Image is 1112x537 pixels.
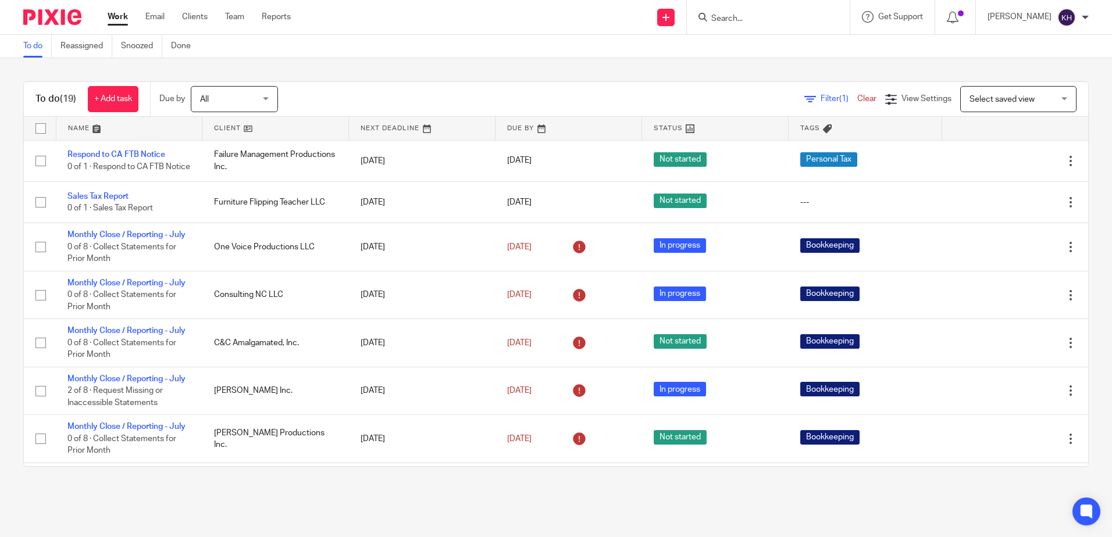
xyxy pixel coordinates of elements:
td: [DATE] [349,223,496,271]
span: All [200,95,209,103]
td: [PERSON_NAME] Inc. [202,463,349,510]
a: Team [225,11,244,23]
span: [DATE] [507,291,532,299]
span: 0 of 1 · Respond to CA FTB Notice [67,163,190,171]
span: Bookkeeping [800,382,860,396]
a: Clients [182,11,208,23]
span: Bookkeeping [800,430,860,445]
a: Sales Tax Report [67,192,129,201]
span: Bookkeeping [800,287,860,301]
span: [DATE] [507,198,532,206]
span: [DATE] [507,243,532,251]
a: To do [23,35,52,58]
td: Failure Management Productions Inc. [202,140,349,181]
span: (1) [839,95,849,103]
span: (19) [60,94,76,103]
span: Not started [654,194,707,208]
a: Reassigned [60,35,112,58]
span: In progress [654,287,706,301]
td: [DATE] [349,140,496,181]
span: Bookkeeping [800,238,860,253]
input: Search [710,14,815,24]
td: C&C Amalgamated, Inc. [202,319,349,367]
span: [DATE] [507,339,532,347]
img: Pixie [23,9,81,25]
td: [PERSON_NAME] Productions Inc. [202,415,349,463]
td: [DATE] [349,181,496,223]
td: [DATE] [349,319,496,367]
span: [DATE] [507,386,532,395]
span: 0 of 8 · Collect Statements for Prior Month [67,243,176,263]
td: [DATE] [349,415,496,463]
span: 0 of 8 · Collect Statements for Prior Month [67,291,176,311]
span: Select saved view [970,95,1035,103]
a: Monthly Close / Reporting - July [67,375,186,383]
span: Not started [654,152,707,167]
a: Respond to CA FTB Notice [67,151,165,159]
span: Not started [654,430,707,445]
a: Clear [857,95,876,103]
td: [DATE] [349,271,496,318]
a: Work [108,11,128,23]
span: 0 of 8 · Collect Statements for Prior Month [67,435,176,455]
a: Email [145,11,165,23]
div: --- [800,196,930,208]
p: [PERSON_NAME] [988,11,1052,23]
span: [DATE] [507,435,532,443]
span: 0 of 1 · Sales Tax Report [67,204,153,212]
span: [DATE] [507,157,532,165]
span: In progress [654,382,706,396]
span: 2 of 8 · Request Missing or Inaccessible Statements [67,386,163,407]
img: svg%3E [1057,8,1076,27]
td: [DATE] [349,367,496,414]
h1: To do [35,93,76,105]
span: Filter [821,95,857,103]
td: Consulting NC LLC [202,271,349,318]
span: Get Support [878,13,923,21]
a: + Add task [88,86,138,112]
td: Furniture Flipping Teacher LLC [202,181,349,223]
span: 0 of 8 · Collect Statements for Prior Month [67,339,176,359]
a: Monthly Close / Reporting - July [67,423,186,431]
p: Due by [159,93,185,105]
span: Tags [800,125,820,131]
a: Monthly Close / Reporting - July [67,327,186,335]
a: Done [171,35,199,58]
span: View Settings [901,95,951,103]
a: Snoozed [121,35,162,58]
td: [PERSON_NAME] Inc. [202,367,349,414]
span: Personal Tax [800,152,857,167]
a: Monthly Close / Reporting - July [67,279,186,287]
a: Monthly Close / Reporting - July [67,231,186,239]
td: One Voice Productions LLC [202,223,349,271]
span: In progress [654,238,706,253]
span: Not started [654,334,707,349]
a: Reports [262,11,291,23]
span: Bookkeeping [800,334,860,349]
td: [DATE] [349,463,496,510]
